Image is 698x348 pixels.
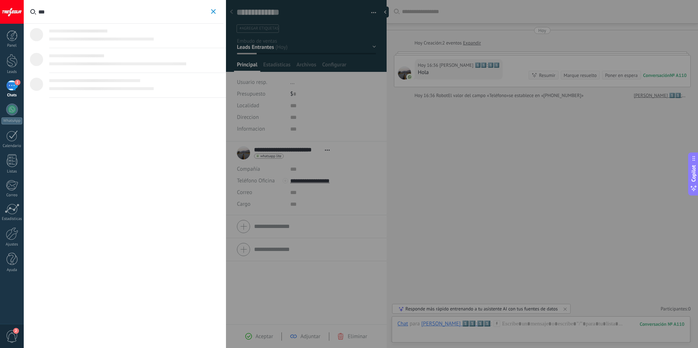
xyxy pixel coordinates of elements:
[13,328,19,334] span: 2
[690,165,697,182] span: Copilot
[1,268,23,272] div: Ayuda
[1,43,23,48] div: Panel
[1,193,23,198] div: Correo
[1,93,23,98] div: Chats
[1,70,23,74] div: Leads
[1,144,23,148] div: Calendario
[1,217,23,221] div: Estadísticas
[1,169,23,174] div: Listas
[15,80,20,85] span: 2
[1,117,22,124] div: WhatsApp
[1,242,23,247] div: Ajustes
